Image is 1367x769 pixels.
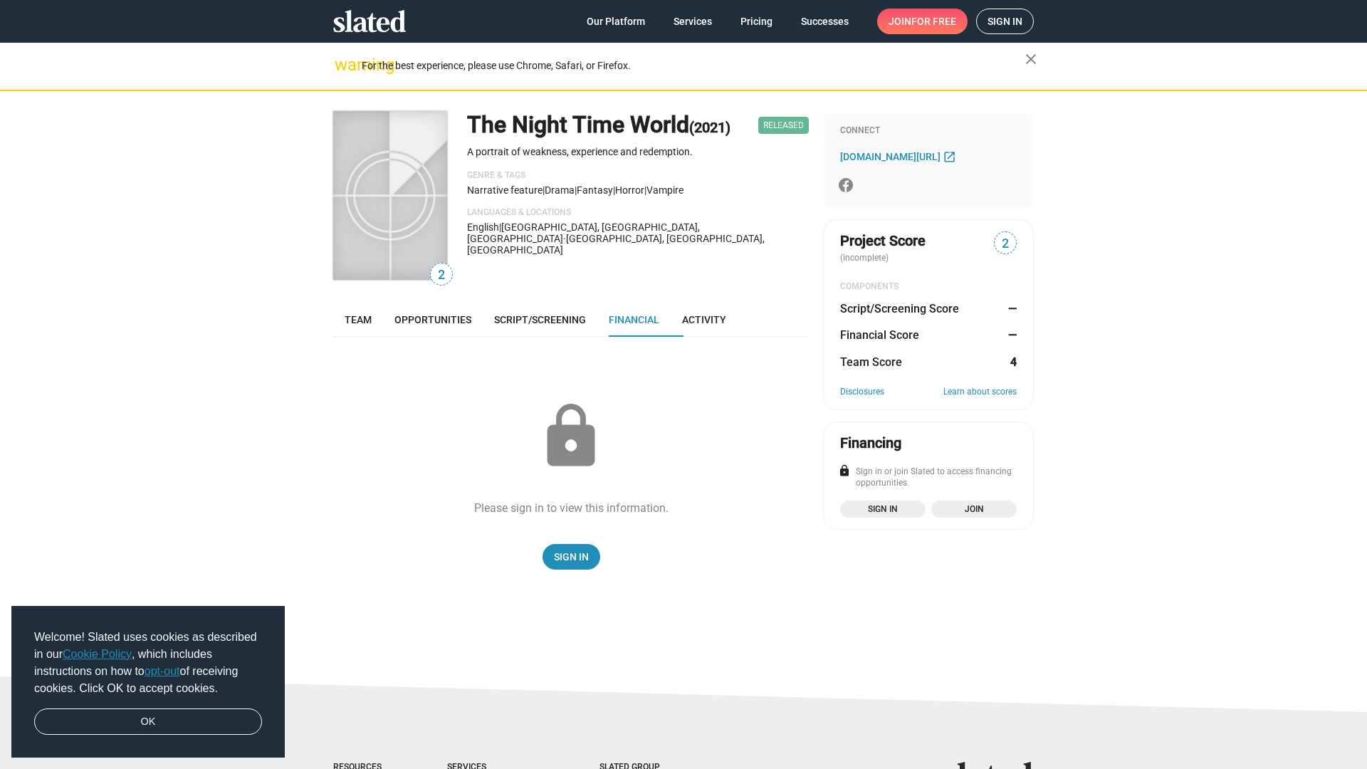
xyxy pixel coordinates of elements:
[840,281,1017,293] div: COMPONENTS
[682,314,726,325] span: Activity
[877,9,968,34] a: Joinfor free
[840,466,1017,489] div: Sign in or join Slated to access financing opportunities.
[11,606,285,758] div: cookieconsent
[474,501,669,516] div: Please sign in to view this information.
[467,221,700,244] span: [GEOGRAPHIC_DATA], [GEOGRAPHIC_DATA], [GEOGRAPHIC_DATA]
[575,184,577,196] span: |
[840,355,902,370] dt: Team Score
[535,401,607,472] mat-icon: lock
[995,234,1016,253] span: 2
[644,184,646,196] span: |
[840,253,891,263] span: (incomplete)
[840,387,884,398] a: Disclosures
[840,434,901,453] div: Financing
[613,184,615,196] span: |
[1022,51,1039,68] mat-icon: close
[467,233,765,256] span: [GEOGRAPHIC_DATA], [GEOGRAPHIC_DATA], [GEOGRAPHIC_DATA]
[840,231,926,251] span: Project Score
[467,145,809,159] p: A portrait of weakness, experience and redemption.
[840,125,1017,137] div: Connect
[333,303,383,337] a: Team
[840,151,941,162] span: [DOMAIN_NAME][URL]
[943,150,956,163] mat-icon: open_in_new
[674,9,712,34] span: Services
[840,328,919,342] dt: Financial Score
[931,501,1017,518] a: Join
[801,9,849,34] span: Successes
[483,303,597,337] a: Script/Screening
[554,544,589,570] span: Sign In
[545,184,575,196] span: Drama
[362,56,1025,75] div: For the best experience, please use Chrome, Safari, or Firefox.
[34,629,262,697] span: Welcome! Slated uses cookies as described in our , which includes instructions on how to of recei...
[467,110,730,140] h1: The Night Time World
[494,314,586,325] span: Script/Screening
[345,314,372,325] span: Team
[563,233,566,244] span: ·
[838,464,851,477] mat-icon: lock
[577,184,613,196] span: Fantasy
[889,9,956,34] span: Join
[499,221,501,233] span: |
[988,9,1022,33] span: Sign in
[646,184,683,196] span: vampire
[689,119,730,136] span: (2021)
[467,170,809,182] p: Genre & Tags
[63,648,132,660] a: Cookie Policy
[740,9,772,34] span: Pricing
[431,266,452,285] span: 2
[1003,355,1017,370] dd: 4
[662,9,723,34] a: Services
[758,117,809,134] span: Released
[383,303,483,337] a: Opportunities
[575,9,656,34] a: Our Platform
[335,56,352,73] mat-icon: warning
[394,314,471,325] span: Opportunities
[976,9,1034,34] a: Sign in
[597,303,671,337] a: Financial
[543,544,600,570] a: Sign In
[849,502,917,516] span: Sign in
[671,303,738,337] a: Activity
[145,665,180,677] a: opt-out
[1003,328,1017,342] dd: —
[1003,301,1017,316] dd: —
[615,184,644,196] span: Horror
[729,9,784,34] a: Pricing
[943,387,1017,398] a: Learn about scores
[840,501,926,518] a: Sign in
[609,314,659,325] span: Financial
[34,708,262,736] a: dismiss cookie message
[940,502,1008,516] span: Join
[587,9,645,34] span: Our Platform
[467,184,543,196] span: Narrative feature
[840,148,960,165] a: [DOMAIN_NAME][URL]
[467,207,809,219] p: Languages & Locations
[543,184,545,196] span: |
[467,221,499,233] span: English
[911,9,956,34] span: for free
[840,301,959,316] dt: Script/Screening Score
[790,9,860,34] a: Successes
